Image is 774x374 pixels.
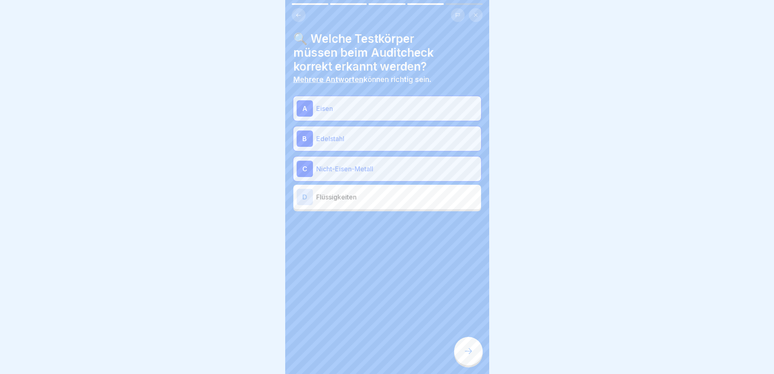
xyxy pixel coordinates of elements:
p: Flüssigkeiten [316,192,478,202]
div: D [297,189,313,205]
b: Mehrere Antworten [293,75,364,84]
p: können richtig sein. [293,75,481,84]
div: B [297,131,313,147]
div: C [297,161,313,177]
div: A [297,100,313,117]
p: Edelstahl [316,134,478,144]
p: Nicht-Eisen-Metall [316,164,478,174]
p: Eisen [316,104,478,113]
h4: 🔍 Welche Testkörper müssen beim Auditcheck korrekt erkannt werden? [293,32,481,73]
